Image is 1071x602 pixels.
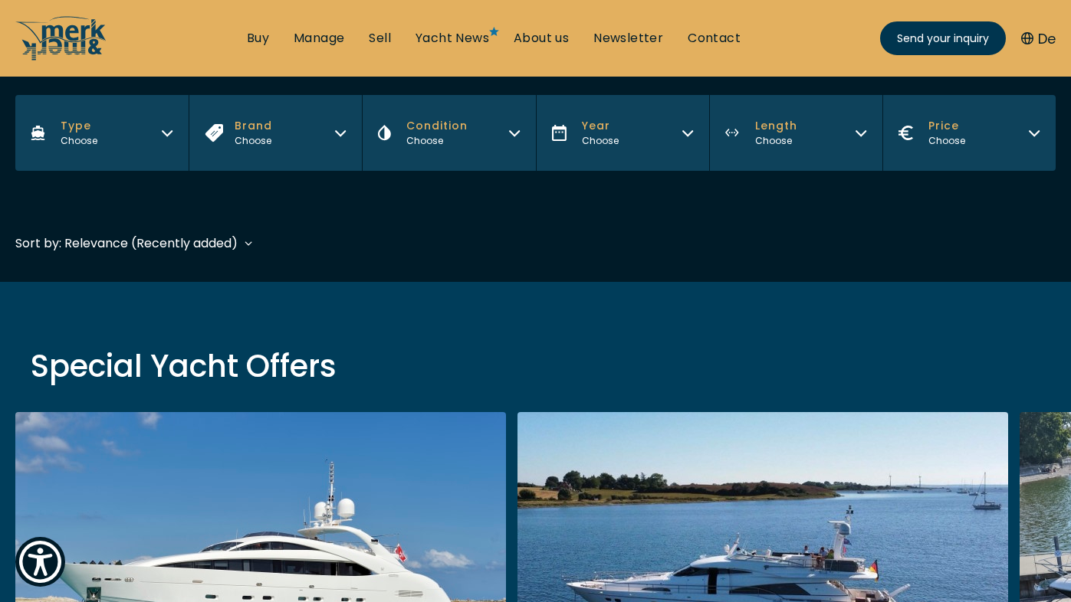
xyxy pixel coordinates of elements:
a: Newsletter [593,30,663,47]
div: Sort by: Relevance (Recently added) [15,234,238,253]
button: Show Accessibility Preferences [15,537,65,587]
a: Yacht News [416,30,489,47]
button: Type [15,95,189,171]
span: Type [61,118,97,134]
div: Choose [928,134,965,148]
span: Condition [406,118,468,134]
a: Buy [247,30,269,47]
div: Choose [755,134,797,148]
span: Length [755,118,797,134]
button: Price [882,95,1056,171]
span: Price [928,118,965,134]
div: Choose [61,134,97,148]
button: De [1021,28,1056,49]
button: Brand [189,95,362,171]
div: Choose [582,134,619,148]
a: Manage [294,30,344,47]
button: Condition [362,95,535,171]
button: Year [536,95,709,171]
a: Sell [369,30,391,47]
a: About us [514,30,569,47]
div: Choose [235,134,272,148]
a: Contact [688,30,741,47]
span: Send your inquiry [897,31,989,47]
a: Send your inquiry [880,21,1006,55]
button: Length [709,95,882,171]
span: Year [582,118,619,134]
span: Brand [235,118,272,134]
div: Choose [406,134,468,148]
a: / [15,48,107,66]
